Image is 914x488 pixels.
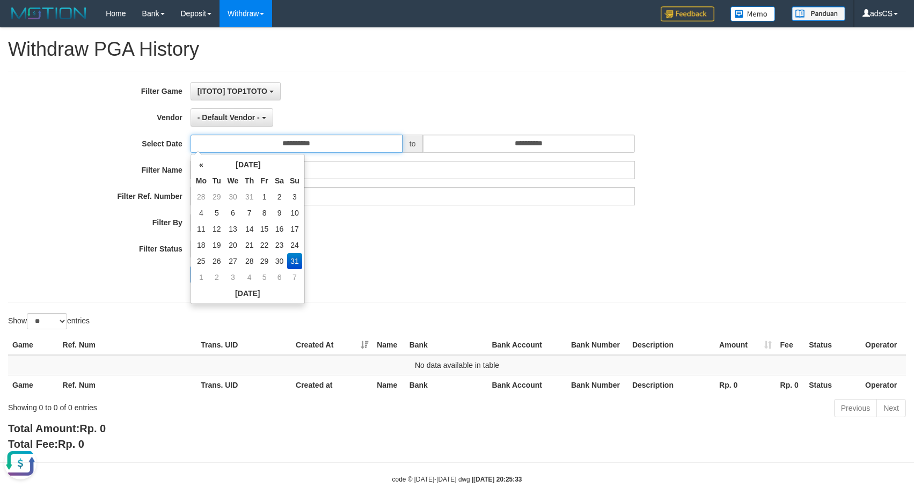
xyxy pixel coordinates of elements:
[224,205,242,221] td: 6
[209,269,224,285] td: 2
[291,375,372,395] th: Created at
[8,375,59,395] th: Game
[272,205,287,221] td: 9
[287,237,302,253] td: 24
[487,375,567,395] th: Bank Account
[27,313,67,329] select: Showentries
[198,87,267,95] span: [ITOTO] TOP1TOTO
[209,237,224,253] td: 19
[257,253,272,269] td: 29
[473,476,522,483] strong: [DATE] 20:25:33
[628,375,715,395] th: Description
[8,5,90,21] img: MOTION_logo.png
[224,173,242,189] th: We
[403,135,423,153] span: to
[372,335,405,355] th: Name
[287,173,302,189] th: Su
[272,189,287,205] td: 2
[405,375,488,395] th: Bank
[209,189,224,205] td: 29
[372,375,405,395] th: Name
[287,221,302,237] td: 17
[861,335,906,355] th: Operator
[272,221,287,237] td: 16
[209,253,224,269] td: 26
[242,205,257,221] td: 7
[730,6,776,21] img: Button%20Memo.svg
[776,335,805,355] th: Fee
[876,399,906,417] a: Next
[287,205,302,221] td: 10
[191,108,273,127] button: - Default Vendor -
[715,375,776,395] th: Rp. 0
[209,157,287,173] th: [DATE]
[198,113,260,122] span: - Default Vendor -
[242,253,257,269] td: 28
[4,4,36,36] button: Open LiveChat chat widget
[224,253,242,269] td: 27
[487,335,567,355] th: Bank Account
[257,269,272,285] td: 5
[405,335,488,355] th: Bank
[272,269,287,285] td: 6
[257,173,272,189] th: Fr
[196,335,291,355] th: Trans. UID
[805,375,861,395] th: Status
[272,173,287,189] th: Sa
[8,438,84,450] b: Total Fee:
[287,189,302,205] td: 3
[567,335,628,355] th: Bank Number
[191,82,281,100] button: [ITOTO] TOP1TOTO
[257,221,272,237] td: 15
[257,189,272,205] td: 1
[272,253,287,269] td: 30
[58,438,84,450] span: Rp. 0
[776,375,805,395] th: Rp. 0
[8,335,59,355] th: Game
[8,39,906,60] h1: Withdraw PGA History
[196,375,291,395] th: Trans. UID
[193,221,209,237] td: 11
[257,205,272,221] td: 8
[224,269,242,285] td: 3
[209,221,224,237] td: 12
[79,423,106,434] span: Rp. 0
[193,253,209,269] td: 25
[628,335,715,355] th: Description
[287,253,302,269] td: 31
[242,189,257,205] td: 31
[224,221,242,237] td: 13
[193,173,209,189] th: Mo
[661,6,714,21] img: Feedback.jpg
[209,205,224,221] td: 5
[193,157,209,173] th: «
[392,476,522,483] small: code © [DATE]-[DATE] dwg |
[8,313,90,329] label: Show entries
[242,237,257,253] td: 21
[715,335,776,355] th: Amount: activate to sort column ascending
[59,335,197,355] th: Ref. Num
[272,237,287,253] td: 23
[805,335,861,355] th: Status
[242,173,257,189] th: Th
[8,355,906,375] td: No data available in table
[193,205,209,221] td: 4
[287,269,302,285] td: 7
[8,423,106,434] b: Total Amount:
[792,6,845,21] img: panduan.png
[257,237,272,253] td: 22
[193,237,209,253] td: 18
[242,221,257,237] td: 14
[224,237,242,253] td: 20
[193,285,302,301] th: [DATE]
[193,189,209,205] td: 28
[193,269,209,285] td: 1
[59,375,197,395] th: Ref. Num
[8,398,373,413] div: Showing 0 to 0 of 0 entries
[224,189,242,205] td: 30
[242,269,257,285] td: 4
[861,375,906,395] th: Operator
[209,173,224,189] th: Tu
[834,399,877,417] a: Previous
[567,375,628,395] th: Bank Number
